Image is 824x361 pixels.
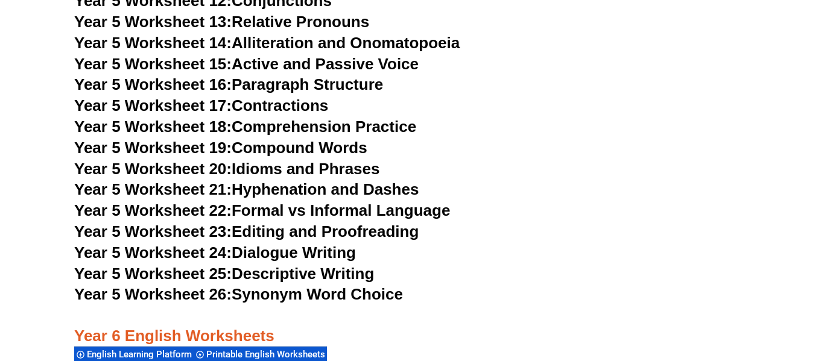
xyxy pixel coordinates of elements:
[74,306,750,347] h3: Year 6 English Worksheets
[74,139,367,157] a: Year 5 Worksheet 19:Compound Words
[74,13,369,31] a: Year 5 Worksheet 13:Relative Pronouns
[74,285,403,303] a: Year 5 Worksheet 26:Synonym Word Choice
[74,118,232,136] span: Year 5 Worksheet 18:
[74,34,460,52] a: Year 5 Worksheet 14:Alliteration and Onomatopoeia
[74,75,383,93] a: Year 5 Worksheet 16:Paragraph Structure
[74,118,416,136] a: Year 5 Worksheet 18:Comprehension Practice
[74,265,232,283] span: Year 5 Worksheet 25:
[74,243,232,262] span: Year 5 Worksheet 24:
[74,160,379,178] a: Year 5 Worksheet 20:Idioms and Phrases
[87,349,195,360] span: English Learning Platform
[74,222,419,240] a: Year 5 Worksheet 23:Editing and Proofreading
[74,243,356,262] a: Year 5 Worksheet 24:Dialogue Writing
[74,160,232,178] span: Year 5 Worksheet 20:
[74,265,374,283] a: Year 5 Worksheet 25:Descriptive Writing
[206,349,329,360] span: Printable English Worksheets
[74,55,419,73] a: Year 5 Worksheet 15:Active and Passive Voice
[74,55,232,73] span: Year 5 Worksheet 15:
[74,13,232,31] span: Year 5 Worksheet 13:
[74,96,232,115] span: Year 5 Worksheet 17:
[74,139,232,157] span: Year 5 Worksheet 19:
[74,180,232,198] span: Year 5 Worksheet 21:
[624,225,824,361] iframe: Chat Widget
[74,96,328,115] a: Year 5 Worksheet 17:Contractions
[74,285,232,303] span: Year 5 Worksheet 26:
[74,201,232,219] span: Year 5 Worksheet 22:
[74,201,450,219] a: Year 5 Worksheet 22:Formal vs Informal Language
[74,222,232,240] span: Year 5 Worksheet 23:
[74,34,232,52] span: Year 5 Worksheet 14:
[74,75,232,93] span: Year 5 Worksheet 16:
[74,180,419,198] a: Year 5 Worksheet 21:Hyphenation and Dashes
